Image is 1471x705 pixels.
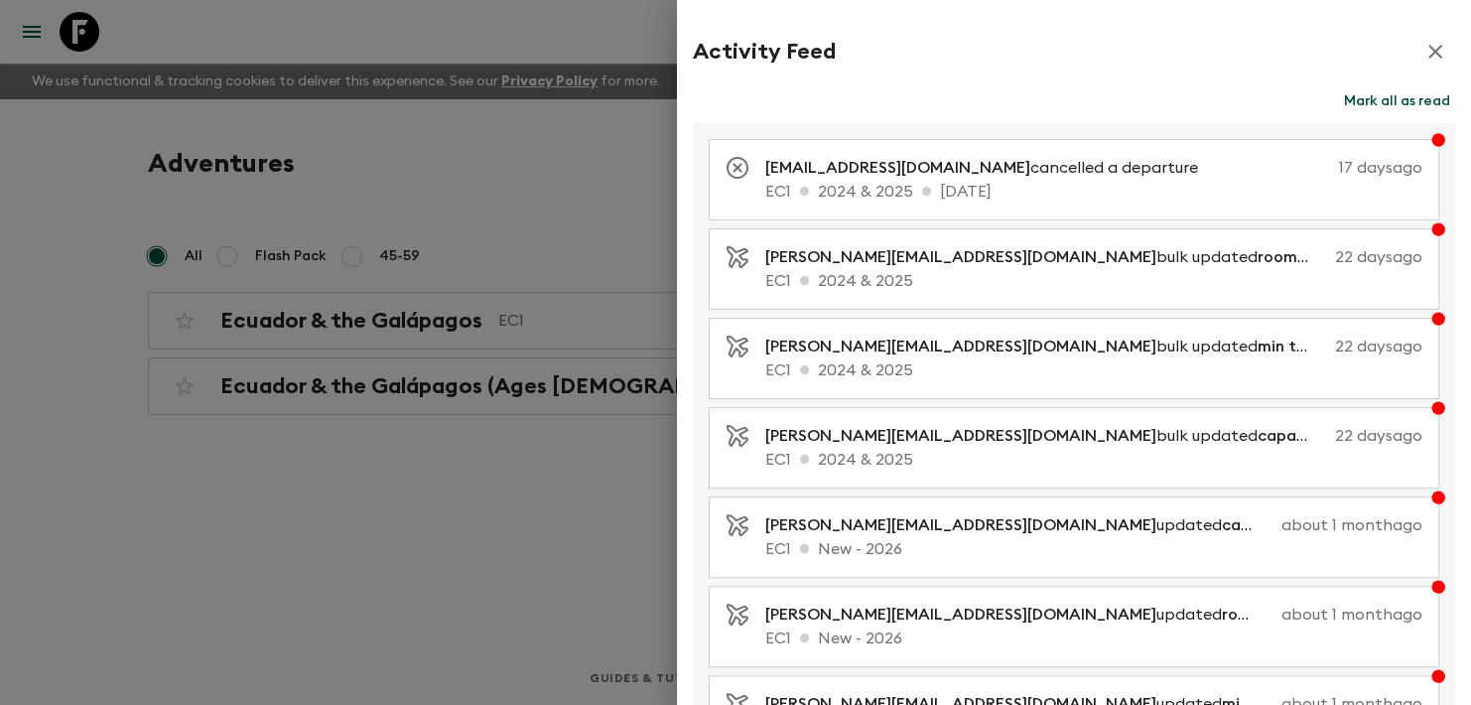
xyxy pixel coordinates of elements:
span: room release days [1258,249,1398,265]
p: 22 days ago [1335,335,1422,358]
p: EC1 New - 2026 [765,537,1422,561]
p: EC1 2024 & 2025 [765,269,1422,293]
p: 17 days ago [1222,156,1422,180]
p: updated [765,513,1273,537]
p: cancelled a departure [765,156,1214,180]
p: 22 days ago [1335,424,1422,448]
span: [EMAIL_ADDRESS][DOMAIN_NAME] [765,160,1030,176]
p: bulk updated [765,245,1327,269]
p: updated [765,603,1273,627]
p: about 1 month ago [1281,513,1422,537]
p: EC1 New - 2026 [765,627,1422,650]
p: EC1 2024 & 2025 [765,358,1422,382]
span: [PERSON_NAME][EMAIL_ADDRESS][DOMAIN_NAME] [765,607,1156,623]
p: EC1 2024 & 2025 [DATE] [765,180,1422,204]
p: 22 days ago [1335,245,1422,269]
p: about 1 month ago [1281,603,1422,627]
span: [PERSON_NAME][EMAIL_ADDRESS][DOMAIN_NAME] [765,249,1156,265]
span: [PERSON_NAME][EMAIL_ADDRESS][DOMAIN_NAME] [765,339,1156,354]
button: Mark all as read [1339,87,1455,115]
span: [PERSON_NAME][EMAIL_ADDRESS][DOMAIN_NAME] [765,428,1156,444]
span: min to guarantee [1258,339,1392,354]
p: EC1 2024 & 2025 [765,448,1422,472]
p: bulk updated [765,335,1327,358]
span: capacity [1222,517,1290,533]
p: bulk updated [765,424,1327,448]
span: capacity [1258,428,1326,444]
h2: Activity Feed [693,39,836,65]
span: [PERSON_NAME][EMAIL_ADDRESS][DOMAIN_NAME] [765,517,1156,533]
span: room release days [1222,607,1362,623]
